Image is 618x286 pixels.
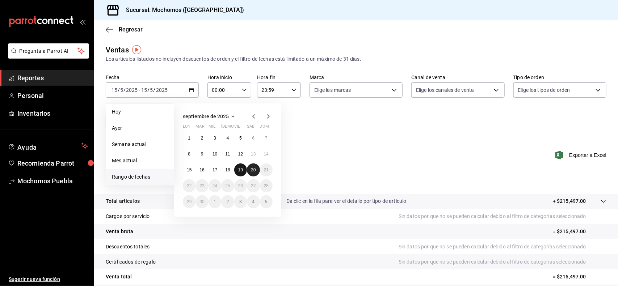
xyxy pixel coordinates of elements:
[247,124,255,132] abbr: sábado
[213,151,217,157] abbr: 10 de septiembre de 2025
[265,136,268,141] abbr: 7 de septiembre de 2025
[199,167,204,172] abbr: 16 de septiembre de 2025
[147,87,150,93] span: /
[234,148,247,161] button: 12 de septiembre de 2025
[183,148,196,161] button: 8 de septiembre de 2025
[17,176,88,186] span: Mochomos Puebla
[188,151,190,157] abbr: 8 de septiembre de 2025
[183,179,196,192] button: 22 de septiembre de 2025
[553,228,606,235] p: = $215,497.00
[132,45,141,54] img: Tooltip marker
[247,132,260,145] button: 6 de septiembre de 2025
[120,6,244,14] h3: Sucursal: Mochomos ([GEOGRAPHIC_DATA])
[183,132,196,145] button: 1 de septiembre de 2025
[225,183,230,188] abbr: 25 de septiembre de 2025
[260,179,273,192] button: 28 de septiembre de 2025
[123,87,126,93] span: /
[251,151,256,157] abbr: 13 de septiembre de 2025
[260,163,273,176] button: 21 de septiembre de 2025
[234,132,247,145] button: 5 de septiembre de 2025
[260,148,273,161] button: 14 de septiembre de 2025
[247,195,260,208] button: 4 de octubre de 2025
[187,183,192,188] abbr: 22 de septiembre de 2025
[126,87,138,93] input: ----
[106,258,156,266] p: Certificados de regalo
[17,108,88,118] span: Inventarios
[265,199,268,204] abbr: 5 de octubre de 2025
[187,167,192,172] abbr: 15 de septiembre de 2025
[257,75,301,80] label: Hora fin
[213,183,217,188] abbr: 24 de septiembre de 2025
[252,199,255,204] abbr: 4 de octubre de 2025
[201,136,203,141] abbr: 2 de septiembre de 2025
[221,195,234,208] button: 2 de octubre de 2025
[247,148,260,161] button: 13 de septiembre de 2025
[225,167,230,172] abbr: 18 de septiembre de 2025
[196,148,208,161] button: 9 de septiembre de 2025
[106,228,133,235] p: Venta bruta
[221,179,234,192] button: 25 de septiembre de 2025
[8,43,89,59] button: Pregunta a Parrot AI
[264,151,269,157] abbr: 14 de septiembre de 2025
[209,132,221,145] button: 3 de septiembre de 2025
[141,87,147,93] input: --
[310,75,403,80] label: Marca
[221,148,234,161] button: 11 de septiembre de 2025
[183,163,196,176] button: 15 de septiembre de 2025
[199,199,204,204] abbr: 30 de septiembre de 2025
[112,141,168,148] span: Semana actual
[227,199,229,204] abbr: 2 de octubre de 2025
[239,136,242,141] abbr: 5 de septiembre de 2025
[196,179,208,192] button: 23 de septiembre de 2025
[207,75,251,80] label: Hora inicio
[150,87,154,93] input: --
[251,167,256,172] abbr: 20 de septiembre de 2025
[209,124,215,132] abbr: miércoles
[17,91,88,101] span: Personal
[399,243,606,251] p: Sin datos por que no se pueden calcular debido al filtro de categorías seleccionado
[260,132,273,145] button: 7 de septiembre de 2025
[234,195,247,208] button: 3 de octubre de 2025
[518,86,570,94] span: Elige los tipos de orden
[553,197,586,205] p: + $215,497.00
[106,55,606,63] div: Los artículos listados no incluyen descuentos de orden y el filtro de fechas está limitado a un m...
[106,213,150,220] p: Cargos por servicio
[209,148,221,161] button: 10 de septiembre de 2025
[234,179,247,192] button: 26 de septiembre de 2025
[17,73,88,83] span: Reportes
[196,132,208,145] button: 2 de septiembre de 2025
[120,87,123,93] input: --
[513,75,606,80] label: Tipo de orden
[214,136,216,141] abbr: 3 de septiembre de 2025
[80,19,85,25] button: open_drawer_menu
[234,163,247,176] button: 19 de septiembre de 2025
[106,75,199,80] label: Fecha
[214,199,216,204] abbr: 1 de octubre de 2025
[264,183,269,188] abbr: 28 de septiembre de 2025
[154,87,156,93] span: /
[106,44,129,55] div: Ventas
[286,197,407,205] p: Da clic en la fila para ver el detalle por tipo de artículo
[252,136,255,141] abbr: 6 de septiembre de 2025
[260,124,269,132] abbr: domingo
[201,151,203,157] abbr: 9 de septiembre de 2025
[238,183,243,188] abbr: 26 de septiembre de 2025
[247,163,260,176] button: 20 de septiembre de 2025
[251,183,256,188] abbr: 27 de septiembre de 2025
[209,163,221,176] button: 17 de septiembre de 2025
[112,157,168,165] span: Mes actual
[209,179,221,192] button: 24 de septiembre de 2025
[238,151,243,157] abbr: 12 de septiembre de 2025
[139,87,140,93] span: -
[111,87,118,93] input: --
[183,124,190,132] abbr: lunes
[227,136,229,141] abbr: 4 de septiembre de 2025
[188,136,190,141] abbr: 1 de septiembre de 2025
[314,86,351,94] span: Elige las marcas
[234,124,240,132] abbr: viernes
[247,179,260,192] button: 27 de septiembre de 2025
[106,273,132,281] p: Venta total
[213,167,217,172] abbr: 17 de septiembre de 2025
[5,52,89,60] a: Pregunta a Parrot AI
[225,151,230,157] abbr: 11 de septiembre de 2025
